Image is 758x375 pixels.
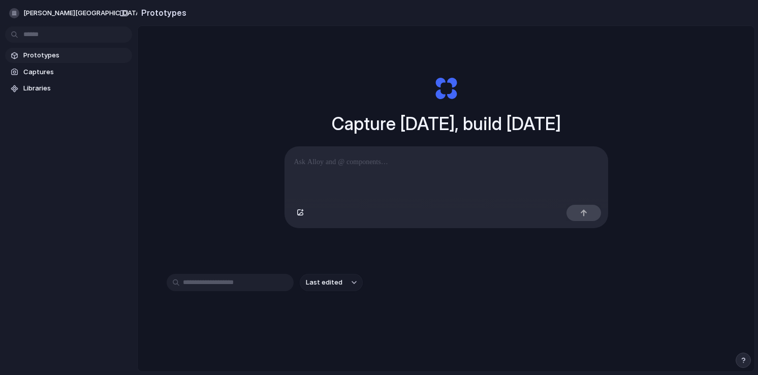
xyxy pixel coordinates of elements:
[23,67,128,77] span: Captures
[306,277,342,288] span: Last edited
[5,48,132,63] a: Prototypes
[23,83,128,93] span: Libraries
[137,7,186,19] h2: Prototypes
[5,65,132,80] a: Captures
[5,81,132,96] a: Libraries
[23,8,142,18] span: [PERSON_NAME][GEOGRAPHIC_DATA]
[23,50,128,60] span: Prototypes
[5,5,158,21] button: [PERSON_NAME][GEOGRAPHIC_DATA]
[300,274,363,291] button: Last edited
[332,110,561,137] h1: Capture [DATE], build [DATE]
